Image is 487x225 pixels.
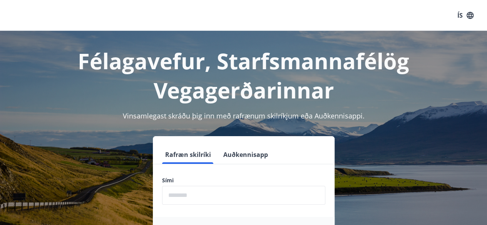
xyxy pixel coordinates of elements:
[453,8,478,22] button: ÍS
[123,111,365,120] span: Vinsamlegast skráðu þig inn með rafrænum skilríkjum eða Auðkennisappi.
[9,46,478,105] h1: Félagavefur, Starfsmannafélög Vegagerðarinnar
[162,177,325,184] label: Sími
[220,145,271,164] button: Auðkennisapp
[162,145,214,164] button: Rafræn skilríki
